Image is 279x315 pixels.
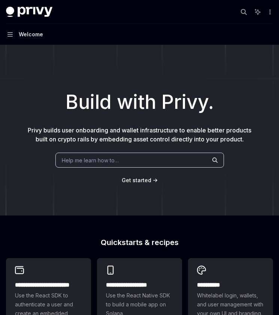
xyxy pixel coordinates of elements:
[19,30,43,39] div: Welcome
[6,7,52,17] img: dark logo
[12,88,267,117] h1: Build with Privy.
[122,177,151,184] a: Get started
[62,156,119,164] span: Help me learn how to…
[6,239,273,246] h2: Quickstarts & recipes
[28,126,251,143] span: Privy builds user onboarding and wallet infrastructure to enable better products built on crypto ...
[266,7,273,17] button: More actions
